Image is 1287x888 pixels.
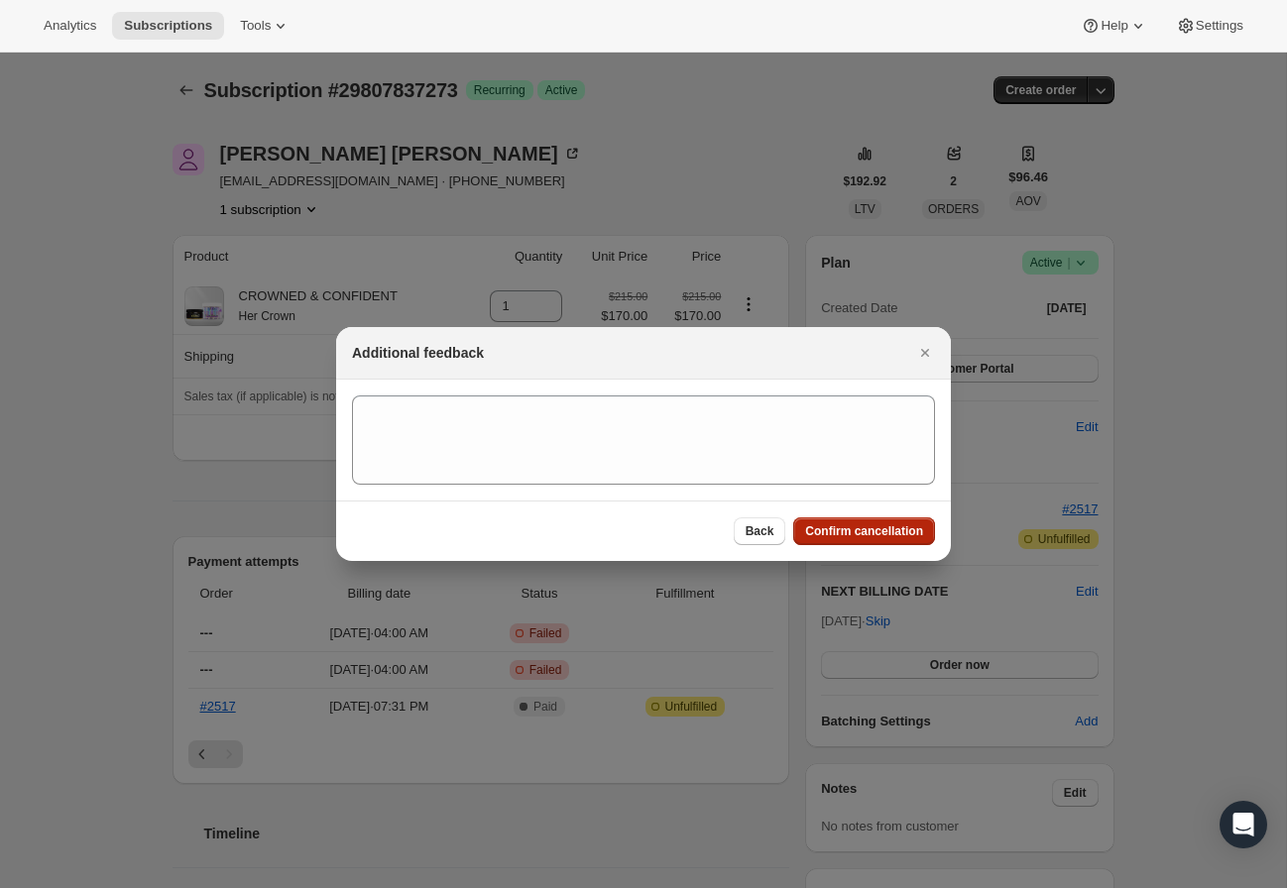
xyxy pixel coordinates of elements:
[1164,12,1255,40] button: Settings
[228,12,302,40] button: Tools
[352,343,484,363] h2: Additional feedback
[1069,12,1159,40] button: Help
[1220,801,1267,848] div: Open Intercom Messenger
[1196,18,1243,34] span: Settings
[734,517,786,545] button: Back
[112,12,224,40] button: Subscriptions
[793,517,935,545] button: Confirm cancellation
[746,523,774,539] span: Back
[240,18,271,34] span: Tools
[805,523,923,539] span: Confirm cancellation
[911,339,939,367] button: Close
[1101,18,1127,34] span: Help
[44,18,96,34] span: Analytics
[124,18,212,34] span: Subscriptions
[32,12,108,40] button: Analytics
